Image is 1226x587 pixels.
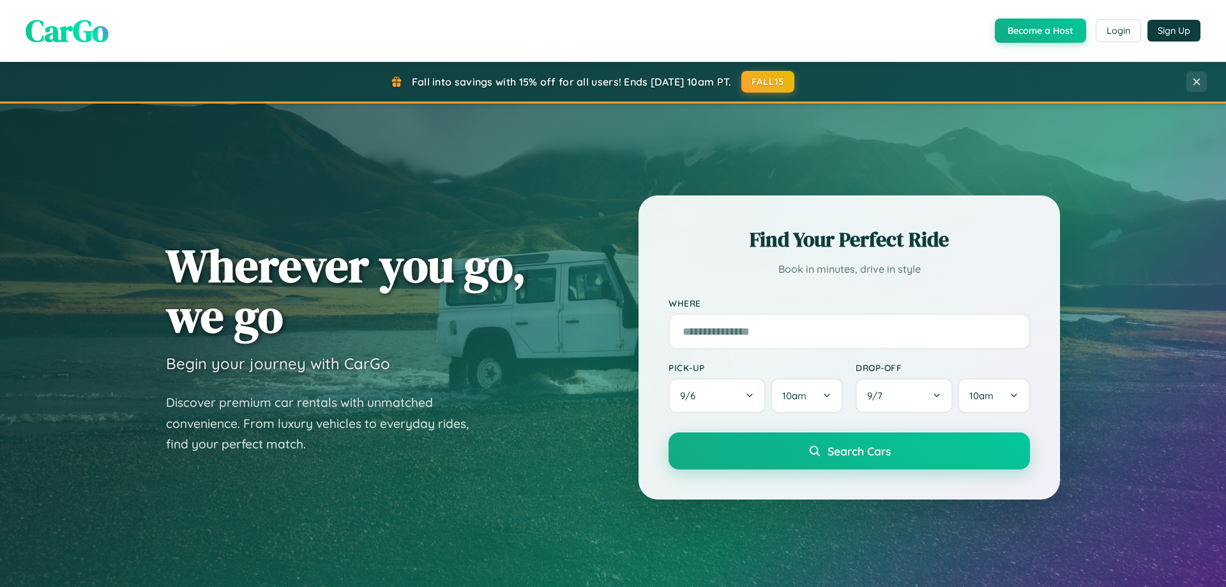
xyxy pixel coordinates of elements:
[26,10,109,52] span: CarGo
[412,75,732,88] span: Fall into savings with 15% off for all users! Ends [DATE] 10am PT.
[867,390,889,402] span: 9 / 7
[166,354,390,373] h3: Begin your journey with CarGo
[669,362,843,373] label: Pick-up
[771,378,843,413] button: 10am
[782,390,806,402] span: 10am
[669,298,1030,309] label: Where
[680,390,702,402] span: 9 / 6
[969,390,994,402] span: 10am
[669,225,1030,254] h2: Find Your Perfect Ride
[669,260,1030,278] p: Book in minutes, drive in style
[741,71,795,93] button: FALL15
[856,362,1030,373] label: Drop-off
[995,19,1086,43] button: Become a Host
[166,240,526,341] h1: Wherever you go, we go
[166,392,485,455] p: Discover premium car rentals with unmatched convenience. From luxury vehicles to everyday rides, ...
[669,432,1030,469] button: Search Cars
[958,378,1030,413] button: 10am
[669,378,766,413] button: 9/6
[1147,20,1200,42] button: Sign Up
[856,378,953,413] button: 9/7
[828,444,891,458] span: Search Cars
[1096,19,1141,42] button: Login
